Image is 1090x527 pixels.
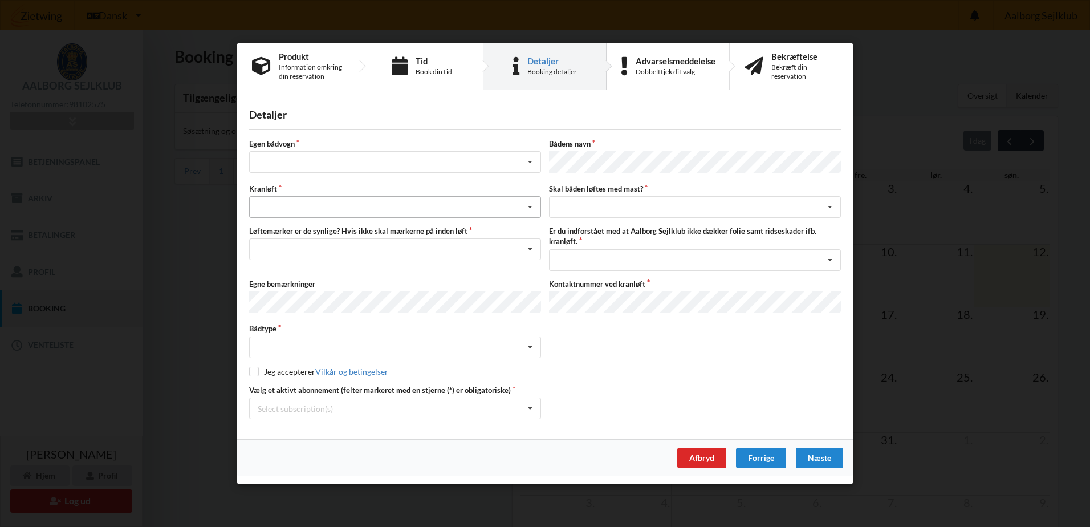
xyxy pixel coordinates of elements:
[249,278,541,289] label: Egne bemærkninger
[258,404,333,414] div: Select subscription(s)
[249,226,541,236] label: Løftemærker er de synlige? Hvis ikke skal mærkerne på inden løft
[677,448,726,468] div: Afbryd
[736,448,786,468] div: Forrige
[279,63,345,81] div: Information omkring din reservation
[549,139,841,149] label: Bådens navn
[636,67,715,76] div: Dobbelttjek dit valg
[796,448,843,468] div: Næste
[636,56,715,66] div: Advarselsmeddelelse
[249,385,541,395] label: Vælg et aktivt abonnement (felter markeret med en stjerne (*) er obligatoriske)
[416,67,452,76] div: Book din tid
[279,52,345,61] div: Produkt
[315,366,388,376] a: Vilkår og betingelser
[771,63,838,81] div: Bekræft din reservation
[249,366,388,376] label: Jeg accepterer
[249,108,841,121] div: Detaljer
[527,56,577,66] div: Detaljer
[416,56,452,66] div: Tid
[549,278,841,289] label: Kontaktnummer ved kranløft
[549,184,841,194] label: Skal båden løftes med mast?
[527,67,577,76] div: Booking detaljer
[249,139,541,149] label: Egen bådvogn
[549,226,841,246] label: Er du indforstået med at Aalborg Sejlklub ikke dækker folie samt ridseskader ifb. kranløft.
[249,184,541,194] label: Kranløft
[771,52,838,61] div: Bekræftelse
[249,323,541,334] label: Bådtype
